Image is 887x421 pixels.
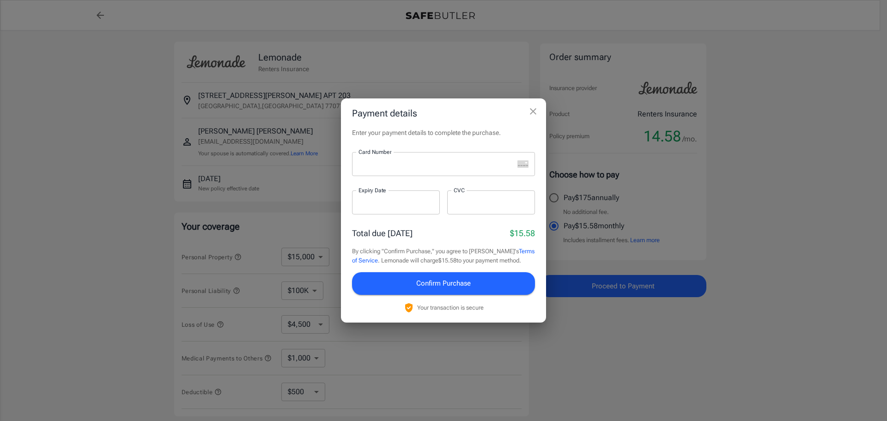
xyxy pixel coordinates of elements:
[358,186,386,194] label: Expiry Date
[358,198,433,207] iframe: Secure expiration date input frame
[417,303,484,312] p: Your transaction is secure
[524,102,542,121] button: close
[352,128,535,137] p: Enter your payment details to complete the purchase.
[416,277,471,289] span: Confirm Purchase
[454,198,529,207] iframe: Secure CVC input frame
[352,247,535,265] p: By clicking "Confirm Purchase," you agree to [PERSON_NAME]'s . Lemonade will charge $15.58 to you...
[352,272,535,294] button: Confirm Purchase
[358,160,514,169] iframe: Secure card number input frame
[454,186,465,194] label: CVC
[358,148,391,156] label: Card Number
[352,248,535,264] a: Terms of Service
[517,160,529,168] svg: unknown
[341,98,546,128] h2: Payment details
[510,227,535,239] p: $15.58
[352,227,413,239] p: Total due [DATE]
